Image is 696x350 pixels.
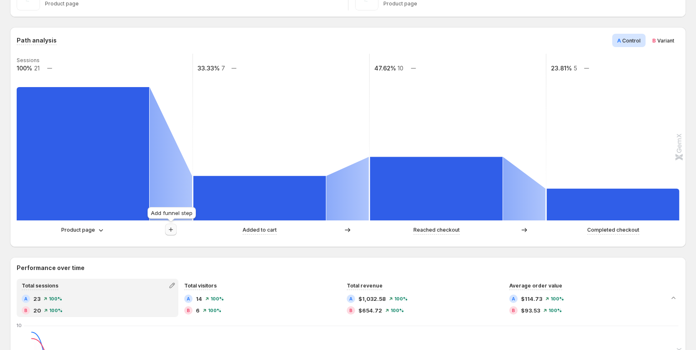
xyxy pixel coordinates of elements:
[349,308,353,313] h2: B
[61,226,95,234] p: Product page
[512,296,515,301] h2: A
[668,292,679,304] button: Collapse chart
[551,65,572,72] text: 23.81%
[184,282,217,289] span: Total visitors
[187,308,190,313] h2: B
[24,308,28,313] h2: B
[413,226,460,234] p: Reached checkout
[370,157,503,220] path: Reached checkout: 10
[17,57,40,63] text: Sessions
[512,308,515,313] h2: B
[652,37,656,44] span: B
[617,37,621,44] span: A
[548,308,562,313] span: 100%
[391,308,404,313] span: 100%
[221,65,225,72] text: 7
[17,264,679,272] h2: Performance over time
[349,296,353,301] h2: A
[398,65,403,72] text: 10
[374,65,396,72] text: 47.62%
[33,295,40,303] span: 23
[243,226,277,234] p: Added to cart
[193,176,326,220] path: Added to cart: 7
[358,306,382,315] span: $654.72
[34,65,40,72] text: 21
[17,65,32,72] text: 100%
[358,295,386,303] span: $1,032.58
[573,65,577,72] text: 5
[17,322,22,328] text: 10
[394,296,408,301] span: 100%
[45,0,341,7] p: Product page
[198,65,220,72] text: 33.33%
[196,306,200,315] span: 6
[49,296,62,301] span: 100%
[509,282,562,289] span: Average order value
[196,295,202,303] span: 14
[22,282,58,289] span: Total sessions
[17,36,57,45] h3: Path analysis
[521,306,540,315] span: $93.53
[210,296,224,301] span: 100%
[547,189,679,220] path: Completed checkout: 5
[347,282,383,289] span: Total revenue
[657,37,674,44] span: Variant
[587,226,639,234] p: Completed checkout
[49,308,63,313] span: 100%
[208,308,221,313] span: 100%
[521,295,542,303] span: $114.73
[33,306,41,315] span: 20
[383,0,680,7] p: Product page
[622,37,641,44] span: Control
[551,296,564,301] span: 100%
[24,296,28,301] h2: A
[187,296,190,301] h2: A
